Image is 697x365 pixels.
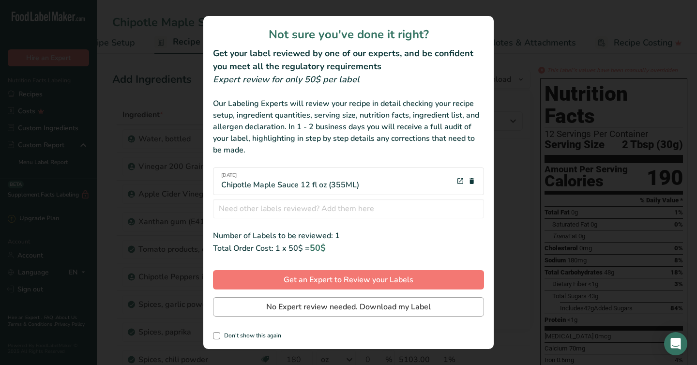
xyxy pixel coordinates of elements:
div: Expert review for only 50$ per label [213,73,484,86]
span: 50$ [310,242,326,254]
h1: Not sure you've done it right? [213,26,484,43]
div: Open Intercom Messenger [664,332,687,355]
div: Total Order Cost: 1 x 50$ = [213,242,484,255]
span: [DATE] [221,172,359,179]
button: Get an Expert to Review your Labels [213,270,484,289]
h2: Get your label reviewed by one of our experts, and be confident you meet all the regulatory requi... [213,47,484,73]
div: Our Labeling Experts will review your recipe in detail checking your recipe setup, ingredient qua... [213,98,484,156]
span: Get an Expert to Review your Labels [284,274,413,286]
div: Number of Labels to be reviewed: 1 [213,230,484,242]
span: No Expert review needed. Download my Label [266,301,431,313]
span: Don't show this again [220,332,281,339]
button: No Expert review needed. Download my Label [213,297,484,317]
input: Need other labels reviewed? Add them here [213,199,484,218]
div: Chipotle Maple Sauce 12 fl oz (355ML) [221,172,359,191]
